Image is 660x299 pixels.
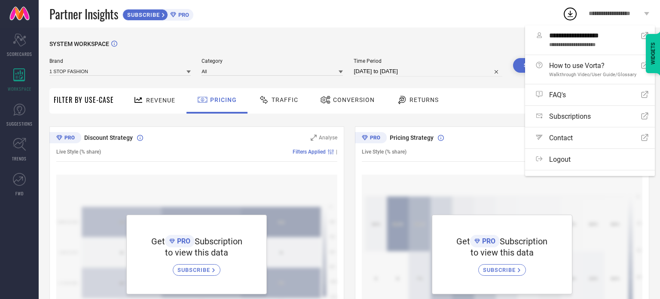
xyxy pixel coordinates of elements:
span: PRO [176,12,189,18]
span: | [336,149,337,155]
span: Get [151,236,165,247]
span: SCORECARDS [7,51,32,57]
span: Filters Applied [293,149,326,155]
span: SUBSCRIBE [483,267,518,273]
span: Analyse [319,135,337,141]
span: Subscription [195,236,242,247]
div: Open download list [562,6,578,22]
span: Contact [549,134,573,142]
a: FAQ's [525,84,655,105]
span: Walkthrough Video/User Guide/Glossary [549,72,636,77]
span: Traffic [272,96,298,103]
span: FWD [15,190,24,197]
span: Logout [549,155,571,163]
span: PRO [480,237,495,245]
span: to view this data [165,247,228,258]
span: TRENDS [12,155,27,162]
div: Premium [49,132,81,145]
span: PRO [175,237,190,245]
span: Discount Strategy [84,134,133,141]
span: How to use Vorta? [549,62,636,70]
span: Subscription [500,236,547,247]
span: Live Style (% share) [56,149,101,155]
span: Get [456,236,470,247]
a: SUBSCRIBE [173,258,220,276]
span: Time Period [354,58,502,64]
span: Returns [409,96,439,103]
a: Contact [525,127,655,148]
button: Search [513,58,559,73]
span: Pricing [210,96,237,103]
span: Conversion [333,96,375,103]
span: Live Style (% share) [362,149,406,155]
svg: Zoom [311,135,317,141]
span: Filter By Use-Case [54,95,114,105]
span: SYSTEM WORKSPACE [49,40,109,47]
span: Partner Insights [49,5,118,23]
span: to view this data [471,247,534,258]
a: SUBSCRIBEPRO [122,7,193,21]
span: Subscriptions [549,112,591,120]
span: FAQ's [549,91,566,99]
span: Category [202,58,343,64]
a: How to use Vorta?Walkthrough Video/User Guide/Glossary [525,55,655,84]
a: SUBSCRIBE [478,258,526,276]
span: SUGGESTIONS [6,120,33,127]
span: WORKSPACE [8,86,31,92]
span: Brand [49,58,191,64]
div: Premium [355,132,387,145]
span: SUBSCRIBE [123,12,162,18]
span: Pricing Strategy [390,134,434,141]
span: Revenue [146,97,175,104]
a: Subscriptions [525,106,655,127]
span: SUBSCRIBE [177,267,212,273]
input: Select time period [354,66,502,77]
